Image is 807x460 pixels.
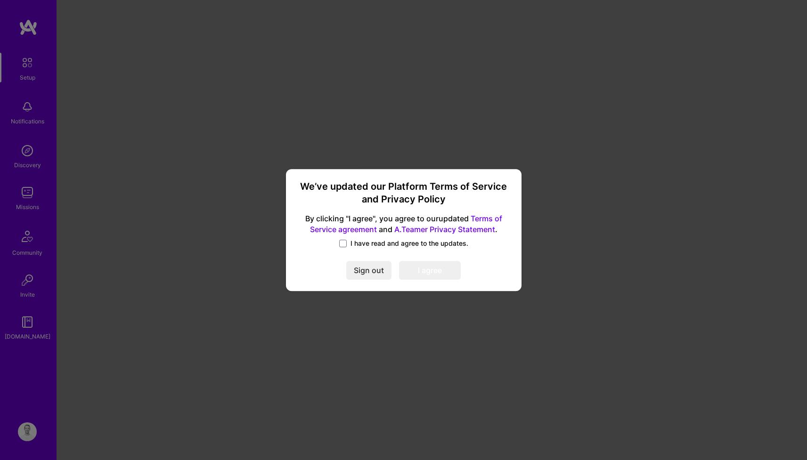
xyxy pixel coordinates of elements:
[351,239,468,248] span: I have read and agree to the updates.
[310,214,502,234] a: Terms of Service agreement
[346,261,391,280] button: Sign out
[399,261,461,280] button: I agree
[297,180,510,206] h3: We’ve updated our Platform Terms of Service and Privacy Policy
[394,225,495,234] a: A.Teamer Privacy Statement
[297,214,510,235] span: By clicking "I agree", you agree to our updated and .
